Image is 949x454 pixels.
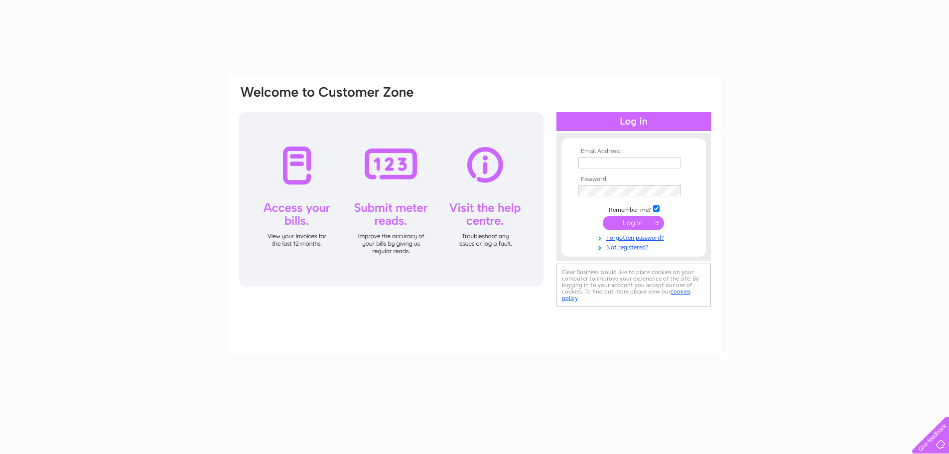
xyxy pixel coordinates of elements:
td: Remember me? [576,204,691,214]
th: Password: [576,176,691,183]
div: Clear Business would like to place cookies on your computer to improve your experience of the sit... [556,264,711,307]
a: cookies policy [562,288,690,302]
input: Submit [603,216,664,230]
th: Email Address: [576,148,691,155]
a: Not registered? [578,242,691,251]
a: Forgotten password? [578,232,691,242]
